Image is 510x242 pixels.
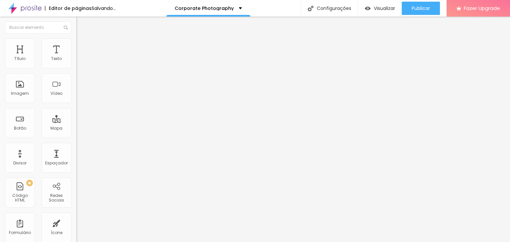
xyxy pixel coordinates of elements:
[308,6,313,11] img: Icone
[7,193,33,203] div: Código HTML
[464,5,500,11] span: Fazer Upgrade
[45,161,68,165] div: Espaçador
[50,91,62,96] div: Vídeo
[51,56,62,61] div: Texto
[64,26,68,30] img: Icone
[365,6,371,11] img: view-1.svg
[14,126,26,131] div: Botão
[13,161,27,165] div: Divisor
[45,6,92,11] div: Editor de páginas
[51,230,62,235] div: Ícone
[11,91,29,96] div: Imagem
[358,2,402,15] button: Visualizar
[43,193,69,203] div: Redes Sociais
[402,2,440,15] button: Publicar
[5,22,71,33] input: Buscar elemento
[374,6,395,11] span: Visualizar
[92,6,116,11] div: Salvando...
[50,126,62,131] div: Mapa
[175,6,234,11] p: Corporate Photography
[9,230,31,235] div: Formulário
[76,17,510,242] iframe: To enrich screen reader interactions, please activate Accessibility in Grammarly extension settings
[412,6,430,11] span: Publicar
[14,56,26,61] div: Título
